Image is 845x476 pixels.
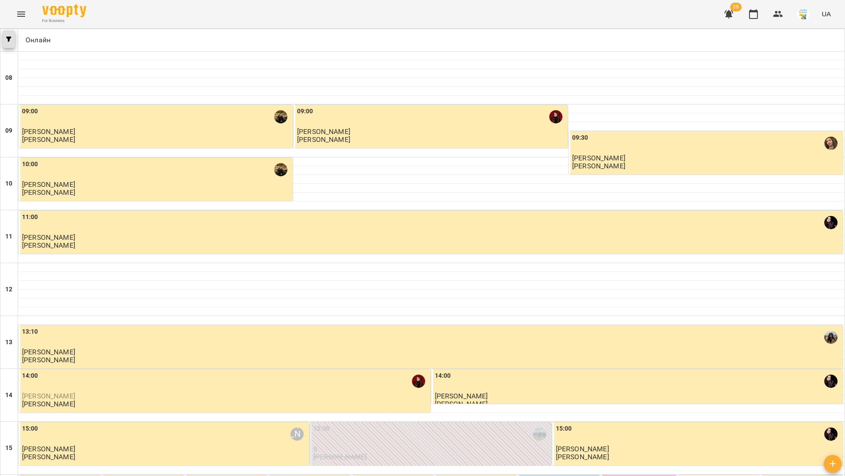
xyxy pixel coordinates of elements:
[42,4,86,17] img: Voopty Logo
[5,285,12,294] h6: 12
[22,180,75,189] span: [PERSON_NAME]
[22,242,75,249] p: [PERSON_NAME]
[22,392,75,400] span: [PERSON_NAME]
[822,9,831,19] span: UA
[42,18,86,24] span: For Business
[824,428,838,441] img: Анастасія Абрамова
[274,163,287,176] img: Ферманюк Дарина
[22,356,75,364] p: [PERSON_NAME]
[297,107,313,116] label: 09:00
[22,35,51,45] p: Онлайн
[435,400,488,408] p: [PERSON_NAME]
[22,189,75,196] p: [PERSON_NAME]
[290,428,304,441] div: Вікторія Половинка
[11,4,32,25] button: Menu
[435,371,451,381] label: 14:00
[572,133,588,143] label: 09:30
[556,453,609,461] p: [PERSON_NAME]
[556,424,572,434] label: 15:00
[824,375,838,388] img: Анастасія Абрамова
[5,126,12,136] h6: 09
[5,443,12,453] h6: 15
[22,136,75,143] p: [PERSON_NAME]
[22,424,38,434] label: 15:00
[730,3,742,11] span: 28
[22,453,75,461] p: [PERSON_NAME]
[5,73,12,83] h6: 08
[5,179,12,189] h6: 10
[22,107,38,116] label: 09:00
[274,110,287,123] img: Ферманюк Дарина
[5,232,12,242] h6: 11
[22,127,75,136] span: [PERSON_NAME]
[22,445,75,453] span: [PERSON_NAME]
[22,400,75,408] p: [PERSON_NAME]
[22,233,75,242] span: [PERSON_NAME]
[824,216,838,229] img: Анастасія Абрамова
[22,212,38,222] label: 11:00
[549,110,562,123] img: Дарина Бондаренко
[533,428,546,441] img: Ілля Родін
[22,160,38,169] label: 10:00
[824,455,841,472] button: Створити урок
[5,338,12,347] h6: 13
[824,137,838,150] img: Анастасія Іванова
[435,392,488,400] span: [PERSON_NAME]
[797,8,809,20] img: 38072b7c2e4bcea27148e267c0c485b2.jpg
[824,331,838,344] img: Анна Рожнятовська
[313,453,367,461] p: [PERSON_NAME]
[297,136,350,143] p: [PERSON_NAME]
[22,327,38,337] label: 13:10
[818,6,834,22] button: UA
[572,154,625,162] span: [PERSON_NAME]
[556,445,609,453] span: [PERSON_NAME]
[22,371,38,381] label: 14:00
[22,348,75,356] span: [PERSON_NAME]
[297,127,350,136] span: [PERSON_NAME]
[313,424,330,434] label: 15:00
[5,390,12,400] h6: 14
[572,162,625,170] p: [PERSON_NAME]
[412,375,425,388] img: Дарина Бондаренко
[313,445,549,453] p: 0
